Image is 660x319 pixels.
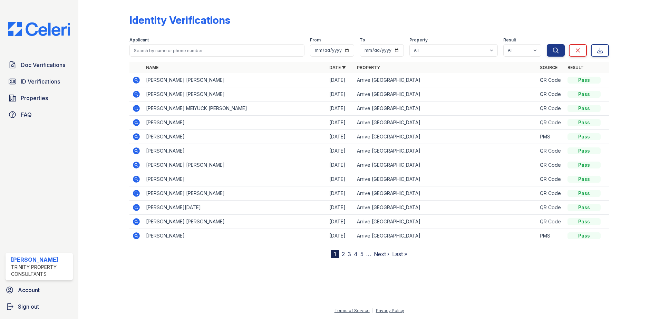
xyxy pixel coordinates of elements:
div: | [372,308,373,313]
div: Pass [567,105,601,112]
td: [PERSON_NAME] [PERSON_NAME] [143,186,327,201]
td: [PERSON_NAME] [143,172,327,186]
td: [PERSON_NAME] MEIYUCK [PERSON_NAME] [143,101,327,116]
td: [DATE] [327,116,354,130]
div: Pass [567,176,601,183]
span: FAQ [21,110,32,119]
td: [PERSON_NAME] [143,144,327,158]
td: [DATE] [327,144,354,158]
label: Applicant [129,37,149,43]
input: Search by name or phone number [129,44,304,57]
div: [PERSON_NAME] [11,255,70,264]
a: Next › [374,251,389,258]
td: Arrive [GEOGRAPHIC_DATA] [354,215,537,229]
a: 2 [342,251,345,258]
td: [DATE] [327,101,354,116]
a: Sign out [3,300,76,313]
td: Arrive [GEOGRAPHIC_DATA] [354,229,537,243]
a: 3 [348,251,351,258]
td: [PERSON_NAME] [PERSON_NAME] [143,158,327,172]
td: QR Code [537,186,565,201]
a: Last » [392,251,407,258]
td: Arrive [GEOGRAPHIC_DATA] [354,172,537,186]
a: Name [146,65,158,70]
td: PMS [537,130,565,144]
td: QR Code [537,144,565,158]
td: [DATE] [327,87,354,101]
td: [PERSON_NAME] [PERSON_NAME] [143,215,327,229]
td: Arrive [GEOGRAPHIC_DATA] [354,144,537,158]
td: Arrive [GEOGRAPHIC_DATA] [354,130,537,144]
a: Properties [6,91,73,105]
div: Pass [567,218,601,225]
td: QR Code [537,215,565,229]
a: Date ▼ [329,65,346,70]
td: [DATE] [327,172,354,186]
span: ID Verifications [21,77,60,86]
td: Arrive [GEOGRAPHIC_DATA] [354,201,537,215]
label: To [360,37,365,43]
div: Pass [567,77,601,84]
td: QR Code [537,87,565,101]
td: Arrive [GEOGRAPHIC_DATA] [354,87,537,101]
td: [PERSON_NAME] [143,116,327,130]
div: Pass [567,232,601,239]
a: Terms of Service [334,308,370,313]
div: Pass [567,133,601,140]
div: Pass [567,119,601,126]
td: [PERSON_NAME][DATE] [143,201,327,215]
div: Trinity Property Consultants [11,264,70,278]
td: [DATE] [327,130,354,144]
td: [PERSON_NAME] [143,229,327,243]
td: [PERSON_NAME] [PERSON_NAME] [143,73,327,87]
span: Account [18,286,40,294]
span: Sign out [18,302,39,311]
a: Privacy Policy [376,308,404,313]
td: [DATE] [327,201,354,215]
td: QR Code [537,116,565,130]
td: Arrive [GEOGRAPHIC_DATA] [354,73,537,87]
label: Result [503,37,516,43]
span: Properties [21,94,48,102]
img: CE_Logo_Blue-a8612792a0a2168367f1c8372b55b34899dd931a85d93a1a3d3e32e68fde9ad4.png [3,22,76,36]
div: Identity Verifications [129,14,230,26]
div: Pass [567,190,601,197]
a: Property [357,65,380,70]
td: [DATE] [327,229,354,243]
a: FAQ [6,108,73,122]
div: Pass [567,91,601,98]
div: 1 [331,250,339,258]
td: QR Code [537,172,565,186]
td: QR Code [537,73,565,87]
td: [DATE] [327,215,354,229]
a: Account [3,283,76,297]
label: Property [409,37,428,43]
span: … [366,250,371,258]
td: [PERSON_NAME] [PERSON_NAME] [143,87,327,101]
td: QR Code [537,158,565,172]
label: From [310,37,321,43]
div: Pass [567,204,601,211]
td: Arrive [GEOGRAPHIC_DATA] [354,101,537,116]
a: 4 [354,251,358,258]
span: Doc Verifications [21,61,65,69]
a: Result [567,65,584,70]
td: Arrive [GEOGRAPHIC_DATA] [354,158,537,172]
td: Arrive [GEOGRAPHIC_DATA] [354,116,537,130]
td: [DATE] [327,158,354,172]
a: 5 [360,251,363,258]
a: Source [540,65,557,70]
div: Pass [567,147,601,154]
td: [PERSON_NAME] [143,130,327,144]
td: QR Code [537,201,565,215]
td: Arrive [GEOGRAPHIC_DATA] [354,186,537,201]
td: PMS [537,229,565,243]
td: QR Code [537,101,565,116]
a: Doc Verifications [6,58,73,72]
div: Pass [567,162,601,168]
a: ID Verifications [6,75,73,88]
td: [DATE] [327,73,354,87]
td: [DATE] [327,186,354,201]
